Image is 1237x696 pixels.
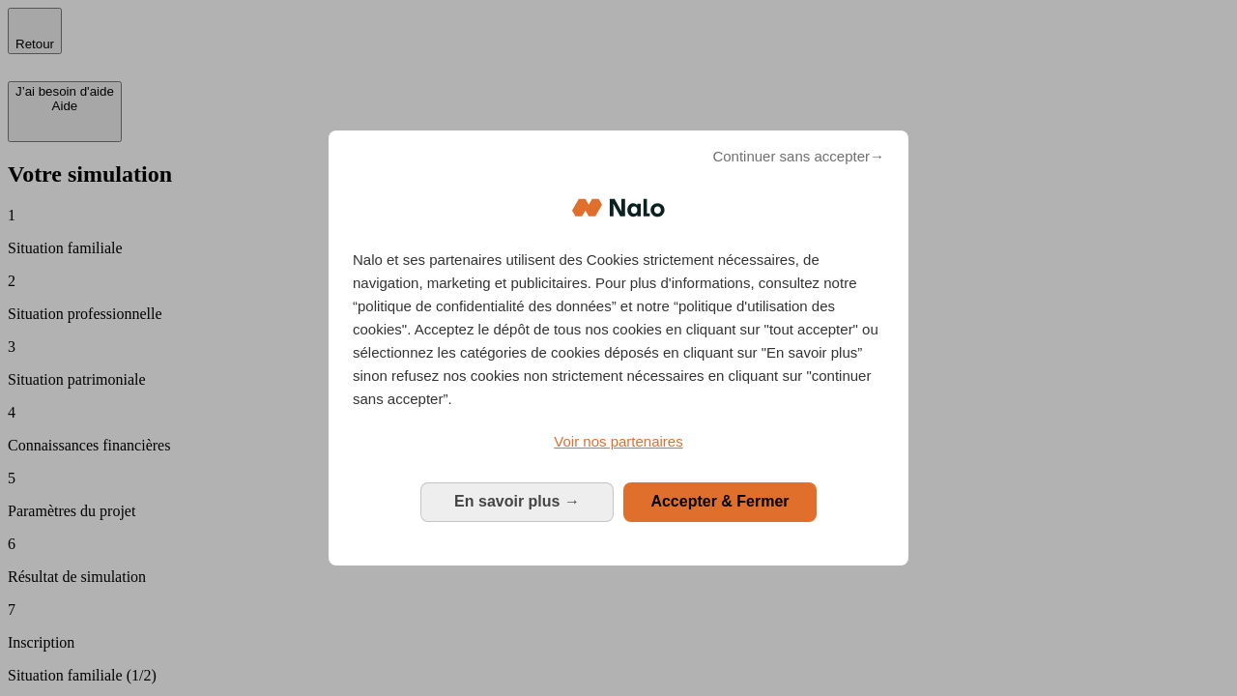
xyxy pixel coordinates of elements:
[572,179,665,237] img: Logo
[353,430,884,453] a: Voir nos partenaires
[353,248,884,411] p: Nalo et ses partenaires utilisent des Cookies strictement nécessaires, de navigation, marketing e...
[454,493,580,509] span: En savoir plus →
[712,145,884,168] span: Continuer sans accepter→
[623,482,817,521] button: Accepter & Fermer: Accepter notre traitement des données et fermer
[554,433,682,449] span: Voir nos partenaires
[329,130,908,565] div: Bienvenue chez Nalo Gestion du consentement
[420,482,614,521] button: En savoir plus: Configurer vos consentements
[650,493,789,509] span: Accepter & Fermer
